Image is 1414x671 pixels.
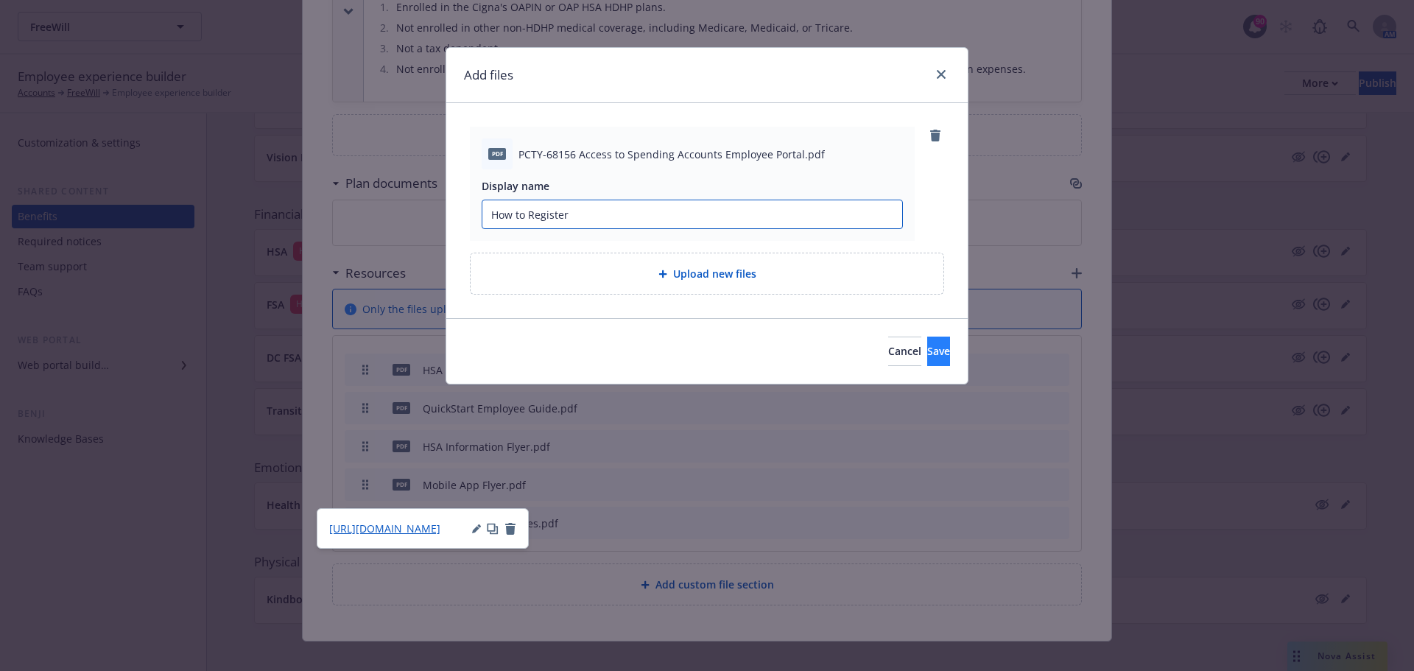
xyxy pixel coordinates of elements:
[932,66,950,83] a: close
[482,179,549,193] span: Display name
[926,127,944,144] a: remove
[464,66,513,85] h1: Add files
[329,521,440,536] a: [URL][DOMAIN_NAME]
[518,147,825,162] span: PCTY-68156 Access to Spending Accounts Employee Portal.pdf
[488,148,506,159] span: pdf
[673,266,756,281] span: Upload new files
[329,521,440,535] span: [URL][DOMAIN_NAME]
[470,253,944,295] div: Upload new files
[927,344,950,358] span: Save
[927,337,950,366] button: Save
[888,337,921,366] button: Cancel
[888,344,921,358] span: Cancel
[482,200,902,228] input: Add display name here...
